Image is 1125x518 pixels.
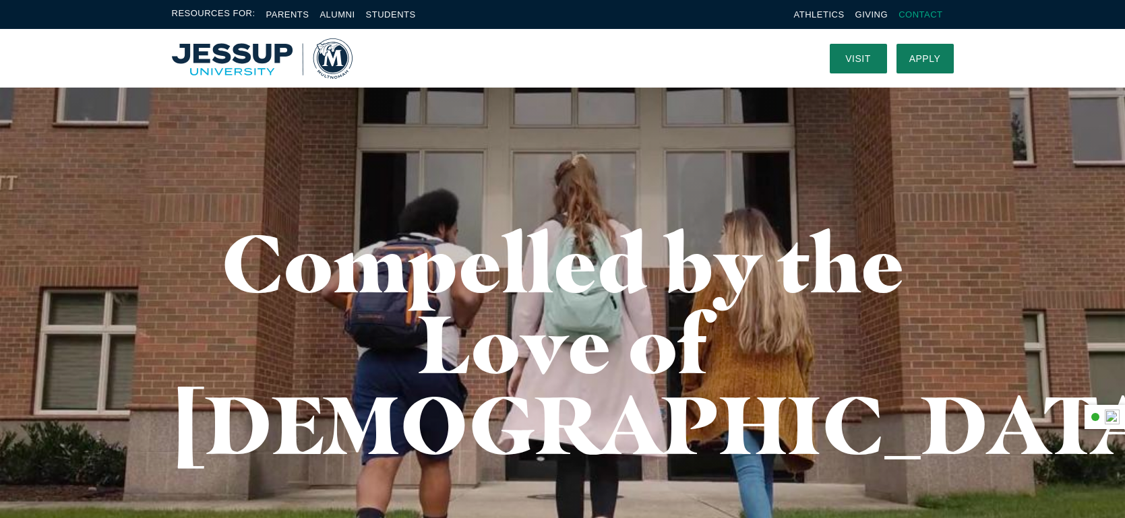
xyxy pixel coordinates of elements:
[794,9,845,20] a: Athletics
[899,9,942,20] a: Contact
[855,9,888,20] a: Giving
[266,9,309,20] a: Parents
[366,9,416,20] a: Students
[896,44,954,73] a: Apply
[172,222,954,465] h1: Compelled by the Love of [DEMOGRAPHIC_DATA]
[320,9,355,20] a: Alumni
[830,44,887,73] a: Visit
[172,38,353,79] img: Multnomah University Logo
[172,38,353,79] a: Home
[172,7,255,22] span: Resources For:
